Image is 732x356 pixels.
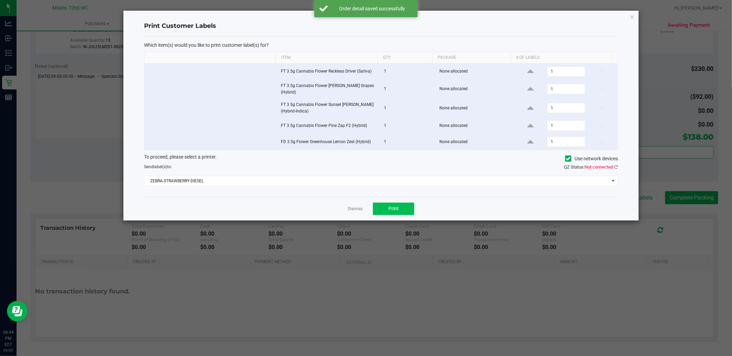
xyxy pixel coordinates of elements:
iframe: Resource center [7,301,28,322]
td: 1 [380,80,435,99]
label: Use network devices [565,155,618,162]
td: FT 3.5g Cannabis Flower [PERSON_NAME] Grapes (Hybrid) [277,80,380,99]
td: None allocated [436,118,515,134]
td: None allocated [436,134,515,150]
button: Print [373,203,414,215]
td: None allocated [436,64,515,80]
span: ZEBRA-STRAWBERRY-DIESEL [144,176,609,186]
a: Dismiss [348,206,363,212]
span: QZ Status: [564,164,618,170]
td: FT 3.5g Cannabis Flower Pine Zap F2 (Hybrid) [277,118,380,134]
th: # of labels [510,52,612,64]
div: Order detail saved successfully [332,5,413,12]
th: Qty [377,52,432,64]
td: FT 3.5g Cannabis Flower Reckless Driver (Sativa) [277,64,380,80]
td: FD 3.5g Flower Greenhouse Lemon Zest (Hybrid) [277,134,380,150]
div: To proceed, please select a printer. [139,153,623,164]
td: None allocated [436,80,515,99]
p: Which item(s) would you like to print customer label(s) for? [144,42,618,48]
th: Package [432,52,510,64]
td: 1 [380,118,435,134]
span: Send to: [144,164,172,169]
th: Item [275,52,377,64]
td: 1 [380,134,435,150]
td: None allocated [436,99,515,118]
td: 1 [380,99,435,118]
td: FT 3.5g Cannabis Flower Sunset [PERSON_NAME] (Hybrid-Indica) [277,99,380,118]
h4: Print Customer Labels [144,22,618,31]
span: Not connected [584,164,613,170]
span: Print [388,206,399,211]
span: label(s) [153,164,167,169]
td: 1 [380,64,435,80]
